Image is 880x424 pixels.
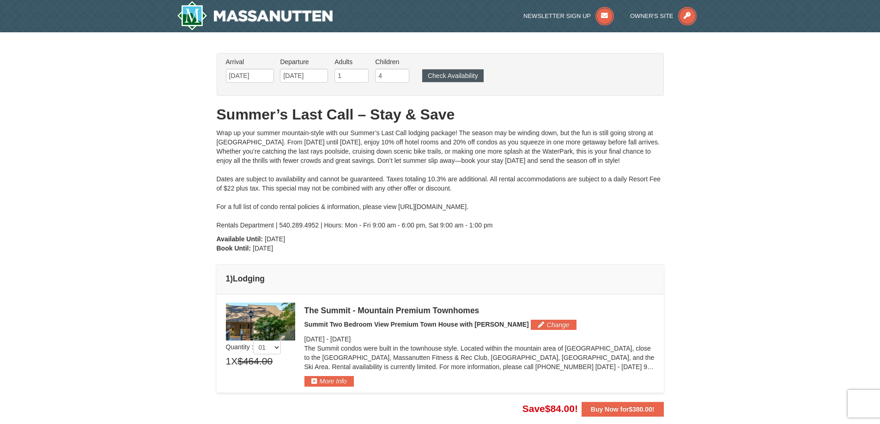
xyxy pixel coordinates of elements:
div: The Summit - Mountain Premium Townhomes [304,306,655,315]
img: 19219034-1-0eee7e00.jpg [226,303,295,340]
strong: Buy Now for ! [591,406,655,413]
label: Arrival [226,57,274,66]
span: - [326,335,328,343]
img: Massanutten Resort Logo [177,1,333,30]
button: More Info [304,376,354,386]
span: $84.00 [545,403,575,414]
button: Check Availability [422,69,484,82]
p: The Summit condos were built in the townhouse style. Located within the mountain area of [GEOGRAP... [304,344,655,371]
strong: Available Until: [217,235,263,243]
span: Summit Two Bedroom View Premium Town House with [PERSON_NAME] [304,321,529,328]
h1: Summer’s Last Call – Stay & Save [217,105,664,124]
a: Massanutten Resort [177,1,333,30]
span: Newsletter Sign Up [523,12,591,19]
span: [DATE] [304,335,325,343]
span: Save ! [522,403,578,414]
label: Adults [334,57,369,66]
span: [DATE] [253,245,273,252]
span: [DATE] [330,335,351,343]
span: $464.00 [237,354,273,368]
span: 1 [226,354,231,368]
span: ) [230,274,233,283]
span: [DATE] [265,235,285,243]
button: Buy Now for$380.00! [582,402,664,417]
h4: 1 Lodging [226,274,655,283]
div: Wrap up your summer mountain-style with our Summer’s Last Call lodging package! The season may be... [217,128,664,230]
a: Newsletter Sign Up [523,12,614,19]
a: Owner's Site [630,12,697,19]
span: Owner's Site [630,12,674,19]
label: Departure [280,57,328,66]
span: X [231,354,237,368]
span: Quantity : [226,343,281,351]
span: $380.00 [629,406,652,413]
label: Children [375,57,409,66]
button: Change [531,320,577,330]
strong: Book Until: [217,245,251,252]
